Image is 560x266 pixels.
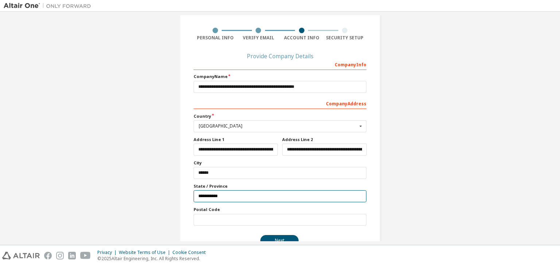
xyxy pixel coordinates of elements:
[4,2,95,9] img: Altair One
[44,252,52,259] img: facebook.svg
[194,160,366,166] label: City
[194,35,237,41] div: Personal Info
[237,35,280,41] div: Verify Email
[172,250,210,255] div: Cookie Consent
[194,137,278,142] label: Address Line 1
[194,207,366,212] label: Postal Code
[323,35,367,41] div: Security Setup
[282,137,366,142] label: Address Line 2
[119,250,172,255] div: Website Terms of Use
[194,183,366,189] label: State / Province
[2,252,40,259] img: altair_logo.svg
[260,235,299,246] button: Next
[194,58,366,70] div: Company Info
[194,113,366,119] label: Country
[68,252,76,259] img: linkedin.svg
[194,74,366,79] label: Company Name
[97,255,210,262] p: © 2025 Altair Engineering, Inc. All Rights Reserved.
[80,252,91,259] img: youtube.svg
[56,252,64,259] img: instagram.svg
[199,124,357,128] div: [GEOGRAPHIC_DATA]
[280,35,323,41] div: Account Info
[194,54,366,58] div: Provide Company Details
[97,250,119,255] div: Privacy
[194,97,366,109] div: Company Address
